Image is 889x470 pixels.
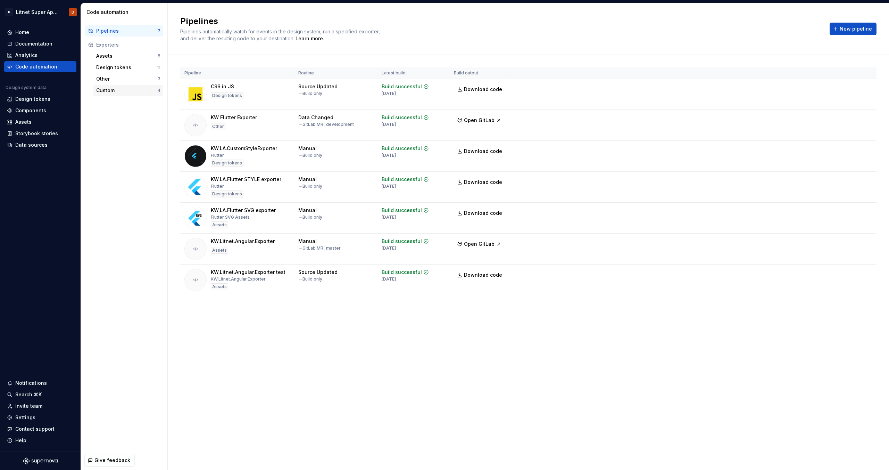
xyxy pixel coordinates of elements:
[464,148,502,155] span: Download code
[298,269,338,276] div: Source Updated
[382,83,422,90] div: Build successful
[85,25,163,37] button: Pipelines7
[4,128,76,139] a: Storybook stories
[4,423,76,435] button: Contact support
[4,389,76,400] button: Search ⌘K
[211,176,281,183] div: KW.LA.Flutter STYLE exporter
[6,85,47,90] div: Design system data
[93,73,163,84] button: Other3
[464,86,502,93] span: Download code
[464,179,502,186] span: Download code
[382,122,396,127] div: [DATE]
[4,435,76,446] button: Help
[15,414,35,421] div: Settings
[294,67,377,79] th: Routine
[1,5,79,19] button: KLitnet Super App 2.0.D
[450,67,511,79] th: Build output
[382,269,422,276] div: Build successful
[211,214,250,220] div: Flutter SVG Assets
[454,242,505,248] a: Open GitLab
[15,130,58,137] div: Storybook stories
[96,87,158,94] div: Custom
[298,184,322,189] div: → Build only
[96,75,158,82] div: Other
[15,119,32,125] div: Assets
[96,27,158,34] div: Pipelines
[294,36,324,41] span: .
[464,241,495,248] span: Open GitLab
[382,153,396,158] div: [DATE]
[180,29,381,41] span: Pipelines automatically watch for events in the design system, run a specified exporter, and deli...
[4,139,76,151] a: Data sources
[298,145,317,152] div: Manual
[296,35,323,42] a: Learn more
[211,238,275,245] div: KW.Litnet.Angular.Exporter
[15,391,42,398] div: Search ⌘K
[15,403,42,410] div: Invite team
[158,76,160,82] div: 3
[298,83,338,90] div: Source Updated
[382,114,422,121] div: Build successful
[4,38,76,49] a: Documentation
[382,214,396,220] div: [DATE]
[454,83,507,96] a: Download code
[15,63,57,70] div: Code automation
[158,28,160,34] div: 7
[454,207,507,219] a: Download code
[16,9,60,16] div: Litnet Super App 2.0.
[15,96,50,103] div: Design tokens
[382,245,396,251] div: [DATE]
[15,426,55,432] div: Contact support
[211,269,285,276] div: KW.Litnet.Angular.Exporter test
[4,50,76,61] a: Analytics
[454,114,505,127] button: Open GitLab
[93,62,163,73] button: Design tokens11
[298,214,322,220] div: → Build only
[323,245,325,251] span: |
[830,23,876,35] button: New pipeline
[323,122,325,127] span: |
[23,457,58,464] svg: Supernova Logo
[157,65,160,70] div: 11
[96,64,157,71] div: Design tokens
[382,91,396,96] div: [DATE]
[211,283,228,290] div: Assets
[15,141,48,148] div: Data sources
[211,160,243,167] div: Design tokens
[298,176,317,183] div: Manual
[84,454,135,467] button: Give feedback
[93,85,163,96] button: Custom4
[5,8,13,16] div: K
[180,67,294,79] th: Pipeline
[464,272,502,278] span: Download code
[211,153,224,158] div: Flutter
[382,207,422,214] div: Build successful
[377,67,450,79] th: Latest build
[211,191,243,197] div: Design tokens
[4,378,76,389] button: Notifications
[72,9,74,15] div: D
[15,40,52,47] div: Documentation
[382,276,396,282] div: [DATE]
[15,380,47,387] div: Notifications
[454,145,507,157] a: Download code
[298,91,322,96] div: → Build only
[454,176,507,188] a: Download code
[382,184,396,189] div: [DATE]
[15,107,46,114] div: Components
[211,221,228,228] div: Assets
[4,116,76,128] a: Assets
[298,114,333,121] div: Data Changed
[4,61,76,72] a: Code automation
[211,83,234,90] div: CSS in JS
[211,114,257,121] div: KW Flutter Exporter
[180,16,821,27] h2: Pipelines
[158,88,160,93] div: 4
[464,117,495,124] span: Open GitLab
[4,94,76,105] a: Design tokens
[454,269,507,281] a: Download code
[840,25,872,32] span: New pipeline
